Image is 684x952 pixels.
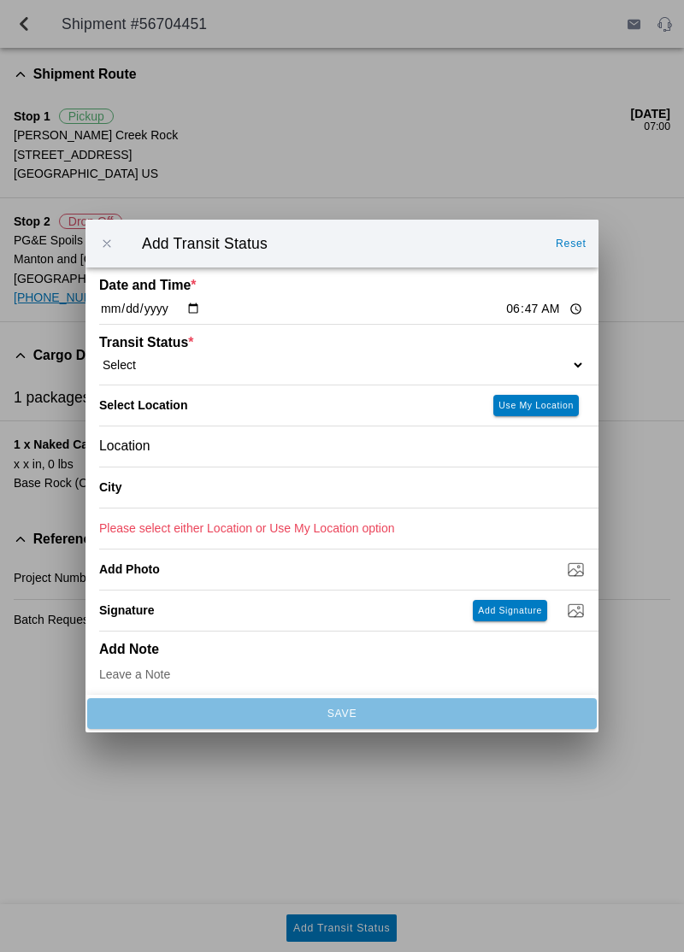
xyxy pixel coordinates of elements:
ion-label: Transit Status [99,335,463,350]
label: Select Location [99,398,187,412]
ion-label: Date and Time [99,278,463,293]
ion-label: City [99,480,422,494]
ion-button: Add Signature [473,600,547,621]
label: Signature [99,603,155,617]
ion-title: Add Transit Status [125,235,547,253]
ion-button: Use My Location [493,395,579,416]
span: Location [99,438,150,454]
ion-button: Reset [549,230,593,257]
ion-label: Add Note [99,642,463,657]
ion-text: Please select either Location or Use My Location option [99,521,395,535]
